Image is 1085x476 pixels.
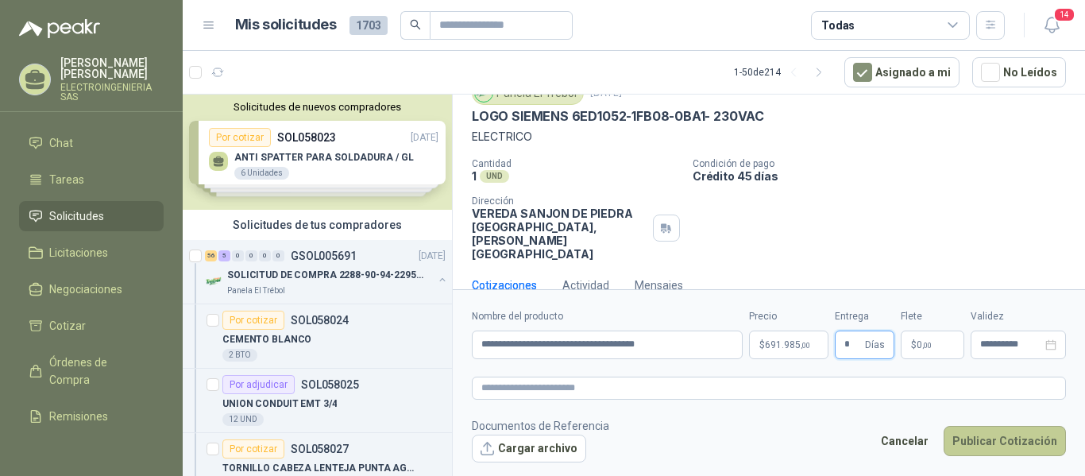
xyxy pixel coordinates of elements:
[19,347,164,395] a: Órdenes de Compra
[562,277,609,294] div: Actividad
[291,315,349,326] p: SOL058024
[19,128,164,158] a: Chat
[349,16,388,35] span: 1703
[301,379,359,390] p: SOL058025
[222,439,284,459] div: Por cotizar
[19,238,164,268] a: Licitaciones
[189,101,446,113] button: Solicitudes de nuevos compradores
[1037,11,1066,40] button: 14
[183,210,452,240] div: Solicitudes de tus compradores
[472,195,647,207] p: Dirección
[472,207,647,261] p: VEREDA SANJON DE PIEDRA [GEOGRAPHIC_DATA] , [PERSON_NAME][GEOGRAPHIC_DATA]
[971,309,1066,324] label: Validez
[183,304,452,369] a: Por cotizarSOL058024CEMENTO BLANCO2 BTO
[291,443,349,455] p: SOL058027
[480,170,509,183] div: UND
[49,354,149,389] span: Órdenes de Compra
[901,309,964,324] label: Flete
[183,95,452,210] div: Solicitudes de nuevos compradoresPor cotizarSOL058023[DATE] ANTI SPATTER PARA SOLDADURA / GL6 Uni...
[60,57,164,79] p: [PERSON_NAME] [PERSON_NAME]
[291,250,357,261] p: GSOL005691
[911,340,917,350] span: $
[222,349,257,362] div: 2 BTO
[19,164,164,195] a: Tareas
[872,426,937,456] button: Cancelar
[19,274,164,304] a: Negociaciones
[222,397,337,412] p: UNION CONDUIT EMT 3/4
[183,369,452,433] a: Por adjudicarSOL058025UNION CONDUIT EMT 3/412 UND
[1053,7,1075,22] span: 14
[235,14,337,37] h1: Mis solicitudes
[922,341,932,350] span: ,00
[19,311,164,341] a: Cotizar
[49,244,108,261] span: Licitaciones
[693,158,1079,169] p: Condición de pago
[222,332,311,347] p: CEMENTO BLANCO
[49,317,86,335] span: Cotizar
[472,417,609,435] p: Documentos de Referencia
[472,169,477,183] p: 1
[227,284,285,297] p: Panela El Trébol
[19,401,164,431] a: Remisiones
[222,413,264,426] div: 12 UND
[749,309,828,324] label: Precio
[222,311,284,330] div: Por cotizar
[972,57,1066,87] button: No Leídos
[227,268,425,283] p: SOLICITUD DE COMPRA 2288-90-94-2295-96-2301-02-04
[472,108,764,125] p: LOGO SIEMENS 6ED1052-1FB08-0BA1- 230VAC
[232,250,244,261] div: 0
[49,408,108,425] span: Remisiones
[472,158,680,169] p: Cantidad
[49,134,73,152] span: Chat
[49,281,122,298] span: Negociaciones
[801,341,810,350] span: ,00
[245,250,257,261] div: 0
[472,128,1066,145] p: ELECTRICO
[844,57,960,87] button: Asignado a mi
[49,207,104,225] span: Solicitudes
[734,60,832,85] div: 1 - 50 de 214
[472,277,537,294] div: Cotizaciones
[205,250,217,261] div: 56
[917,340,932,350] span: 0
[205,272,224,291] img: Company Logo
[835,309,894,324] label: Entrega
[419,249,446,264] p: [DATE]
[205,246,449,297] a: 56 5 0 0 0 0 GSOL005691[DATE] Company LogoSOLICITUD DE COMPRA 2288-90-94-2295-96-2301-02-04Panela...
[222,461,420,476] p: TORNILLO CABEZA LENTEJA PUNTA AGUDA 8 X
[765,340,810,350] span: 691.985
[259,250,271,261] div: 0
[472,309,743,324] label: Nombre del producto
[49,171,84,188] span: Tareas
[635,277,683,294] div: Mensajes
[19,19,100,38] img: Logo peakr
[60,83,164,102] p: ELECTROINGENIERIA SAS
[218,250,230,261] div: 5
[865,331,885,358] span: Días
[472,435,586,463] button: Cargar archivo
[693,169,1079,183] p: Crédito 45 días
[901,331,964,359] p: $ 0,00
[410,19,421,30] span: search
[749,331,828,359] p: $691.985,00
[19,201,164,231] a: Solicitudes
[821,17,855,34] div: Todas
[222,375,295,394] div: Por adjudicar
[272,250,284,261] div: 0
[944,426,1066,456] button: Publicar Cotización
